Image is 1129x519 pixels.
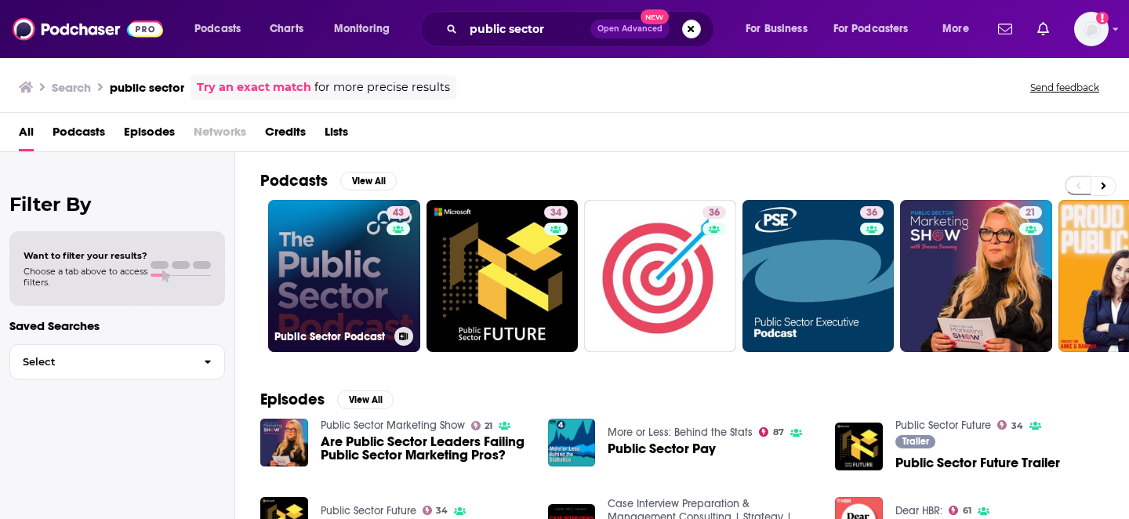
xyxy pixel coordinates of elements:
[274,330,388,343] h3: Public Sector Podcast
[833,18,909,40] span: For Podcasters
[325,119,348,151] a: Lists
[1074,12,1109,46] span: Logged in as Marketing09
[9,193,225,216] h2: Filter By
[550,205,561,221] span: 34
[1096,12,1109,24] svg: Add a profile image
[992,16,1018,42] a: Show notifications dropdown
[270,18,303,40] span: Charts
[931,16,989,42] button: open menu
[423,506,448,515] a: 34
[260,390,325,409] h2: Episodes
[823,16,931,42] button: open menu
[584,200,736,352] a: 36
[963,507,971,514] span: 61
[1031,16,1055,42] a: Show notifications dropdown
[9,318,225,333] p: Saved Searches
[900,200,1052,352] a: 21
[759,427,784,437] a: 87
[773,429,784,436] span: 87
[709,205,720,221] span: 36
[323,16,410,42] button: open menu
[340,172,397,191] button: View All
[608,426,753,439] a: More or Less: Behind the Stats
[608,442,716,455] a: Public Sector Pay
[860,206,884,219] a: 36
[52,80,91,95] h3: Search
[742,200,895,352] a: 36
[337,390,394,409] button: View All
[1026,205,1036,221] span: 21
[835,423,883,470] img: Public Sector Future Trailer
[260,390,394,409] a: EpisodesView All
[19,119,34,151] a: All
[997,420,1023,430] a: 34
[124,119,175,151] a: Episodes
[13,14,163,44] img: Podchaser - Follow, Share and Rate Podcasts
[949,506,971,515] a: 61
[268,200,420,352] a: 43Public Sector Podcast
[436,507,448,514] span: 34
[321,435,529,462] a: Are Public Sector Leaders Failing Public Sector Marketing Pros?
[702,206,726,219] a: 36
[110,80,184,95] h3: public sector
[194,18,241,40] span: Podcasts
[197,78,311,96] a: Try an exact match
[183,16,261,42] button: open menu
[194,119,246,151] span: Networks
[597,25,663,33] span: Open Advanced
[10,357,191,367] span: Select
[471,421,493,430] a: 21
[895,456,1060,470] a: Public Sector Future Trailer
[866,205,877,221] span: 36
[321,419,465,432] a: Public Sector Marketing Show
[260,171,328,191] h2: Podcasts
[1074,12,1109,46] img: User Profile
[435,11,729,47] div: Search podcasts, credits, & more...
[1011,423,1023,430] span: 34
[321,504,416,517] a: Public Sector Future
[1019,206,1042,219] a: 21
[24,266,147,288] span: Choose a tab above to access filters.
[24,250,147,261] span: Want to filter your results?
[590,20,670,38] button: Open AdvancedNew
[387,206,410,219] a: 43
[895,419,991,432] a: Public Sector Future
[1074,12,1109,46] button: Show profile menu
[902,437,929,446] span: Trailer
[895,504,942,517] a: Dear HBR:
[53,119,105,151] a: Podcasts
[260,419,308,466] img: Are Public Sector Leaders Failing Public Sector Marketing Pros?
[641,9,669,24] span: New
[463,16,590,42] input: Search podcasts, credits, & more...
[265,119,306,151] a: Credits
[548,419,596,466] img: Public Sector Pay
[544,206,568,219] a: 34
[314,78,450,96] span: for more precise results
[485,423,492,430] span: 21
[260,16,313,42] a: Charts
[746,18,808,40] span: For Business
[942,18,969,40] span: More
[735,16,827,42] button: open menu
[334,18,390,40] span: Monitoring
[260,171,397,191] a: PodcastsView All
[1026,81,1104,94] button: Send feedback
[9,344,225,379] button: Select
[393,205,404,221] span: 43
[427,200,579,352] a: 34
